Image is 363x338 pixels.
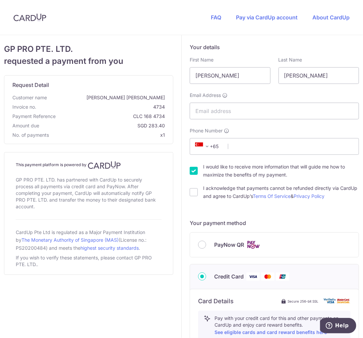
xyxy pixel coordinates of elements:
[12,94,47,101] span: Customer name
[215,315,345,336] p: Pay with your credit card for this and other payments on CardUp and enjoy card reward benefits.
[160,132,165,138] span: x1
[253,193,291,199] a: Terms Of Service
[279,57,302,63] label: Last Name
[12,82,49,88] span: translation missing: en.request_detail
[320,318,356,335] iframe: Opens a widget where you can find more information
[214,241,244,249] span: PayNow QR
[211,14,221,21] a: FAQ
[12,113,56,119] span: translation missing: en.payment_reference
[16,161,162,169] h4: This payment platform is powered by
[190,92,221,99] span: Email Address
[294,193,324,199] a: Privacy Policy
[198,272,351,281] div: Credit Card Visa Mastercard Union Pay
[246,272,260,281] img: Visa
[190,219,359,227] h5: Your payment method
[190,127,223,134] span: Phone Number
[190,57,214,63] label: First Name
[4,55,173,67] span: requested a payment from you
[50,94,165,101] span: [PERSON_NAME] [PERSON_NAME]
[12,122,39,129] span: Amount due
[80,245,139,251] a: highest security standards
[203,184,359,200] label: I acknowledge that payments cannot be refunded directly via CardUp and agree to CardUp’s &
[203,163,359,179] label: I would like to receive more information that will guide me how to maximize the benefits of my pa...
[198,241,351,249] div: PayNow QR Cards logo
[193,142,223,150] span: +65
[4,43,173,55] span: GP PRO PTE. LTD.
[214,272,244,280] span: Credit Card
[58,113,165,120] span: CLC 168 4734
[12,132,49,138] span: No. of payments
[324,298,351,304] img: card secure
[261,272,275,281] img: Mastercard
[13,13,46,21] img: CardUp
[88,161,121,169] img: CardUp
[190,43,359,51] h5: Your details
[190,67,270,84] input: First name
[247,241,260,249] img: Cards logo
[195,142,211,150] span: +65
[279,67,359,84] input: Last name
[42,122,165,129] span: SGD 283.40
[21,237,119,243] a: The Monetary Authority of Singapore (MAS)
[16,175,162,211] div: GP PRO PTE. LTD. has partnered with CardUp to securely process all payments via credit card and P...
[236,14,298,21] a: Pay via CardUp account
[39,104,165,110] span: 4734
[276,272,289,281] img: Union Pay
[190,103,359,119] input: Email address
[312,14,350,21] a: About CardUp
[215,329,327,335] a: See eligible cards and card reward benefits here
[16,253,162,269] div: If you wish to verify these statements, please contact GP PRO PTE. LTD..
[12,104,36,110] span: Invoice no.
[16,228,162,253] div: CardUp Pte Ltd is regulated as a Major Payment Institution by (License no.: PS20200484) and meets...
[198,297,234,305] h6: Card Details
[288,299,318,304] span: Secure 256-bit SSL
